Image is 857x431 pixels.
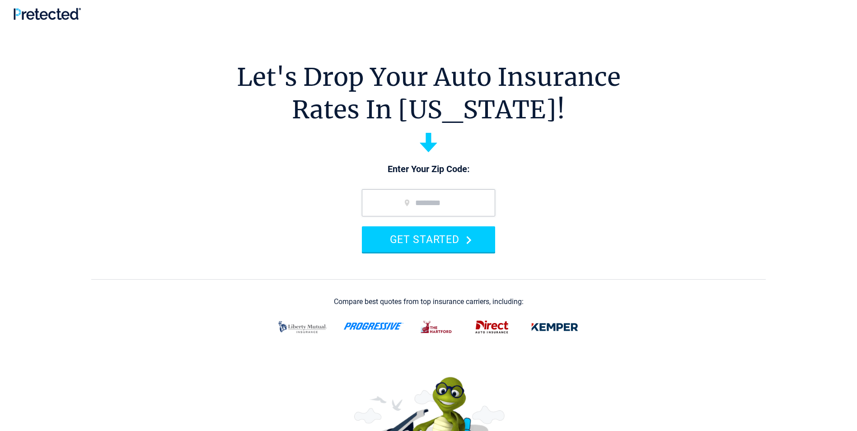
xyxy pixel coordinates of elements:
[415,315,459,339] img: thehartford
[273,315,332,339] img: liberty
[525,315,585,339] img: kemper
[470,315,514,339] img: direct
[334,298,524,306] div: Compare best quotes from top insurance carriers, including:
[362,189,495,216] input: zip code
[343,323,404,330] img: progressive
[237,61,621,126] h1: Let's Drop Your Auto Insurance Rates In [US_STATE]!
[362,226,495,252] button: GET STARTED
[353,163,504,176] p: Enter Your Zip Code:
[14,8,81,20] img: Pretected Logo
